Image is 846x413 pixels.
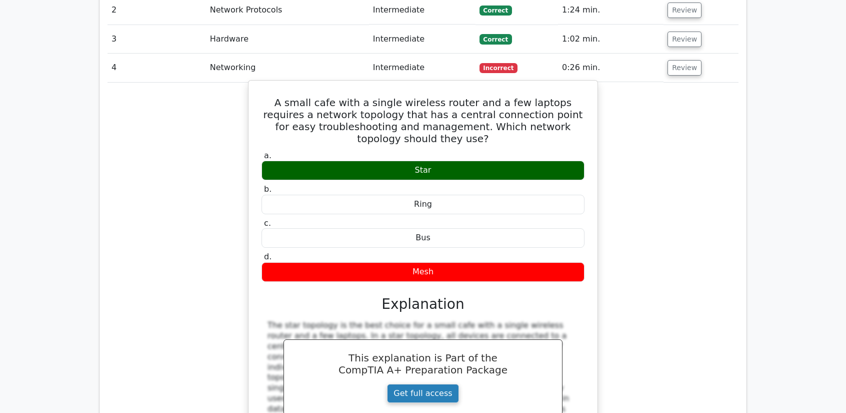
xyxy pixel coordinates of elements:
[667,3,701,18] button: Review
[261,228,584,248] div: Bus
[206,54,369,82] td: Networking
[267,296,578,313] h3: Explanation
[261,195,584,214] div: Ring
[667,60,701,76] button: Review
[261,262,584,282] div: Mesh
[479,34,512,44] span: Correct
[107,25,206,54] td: 3
[667,32,701,47] button: Review
[479,6,512,16] span: Correct
[264,252,271,261] span: d.
[260,97,585,145] h5: A small cafe with a single wireless router and a few laptops requires a network topology that has...
[369,25,475,54] td: Intermediate
[264,151,271,160] span: a.
[387,384,458,403] a: Get full access
[479,63,518,73] span: Incorrect
[558,54,663,82] td: 0:26 min.
[264,218,271,228] span: c.
[264,184,271,194] span: b.
[558,25,663,54] td: 1:02 min.
[107,54,206,82] td: 4
[369,54,475,82] td: Intermediate
[206,25,369,54] td: Hardware
[261,161,584,180] div: Star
